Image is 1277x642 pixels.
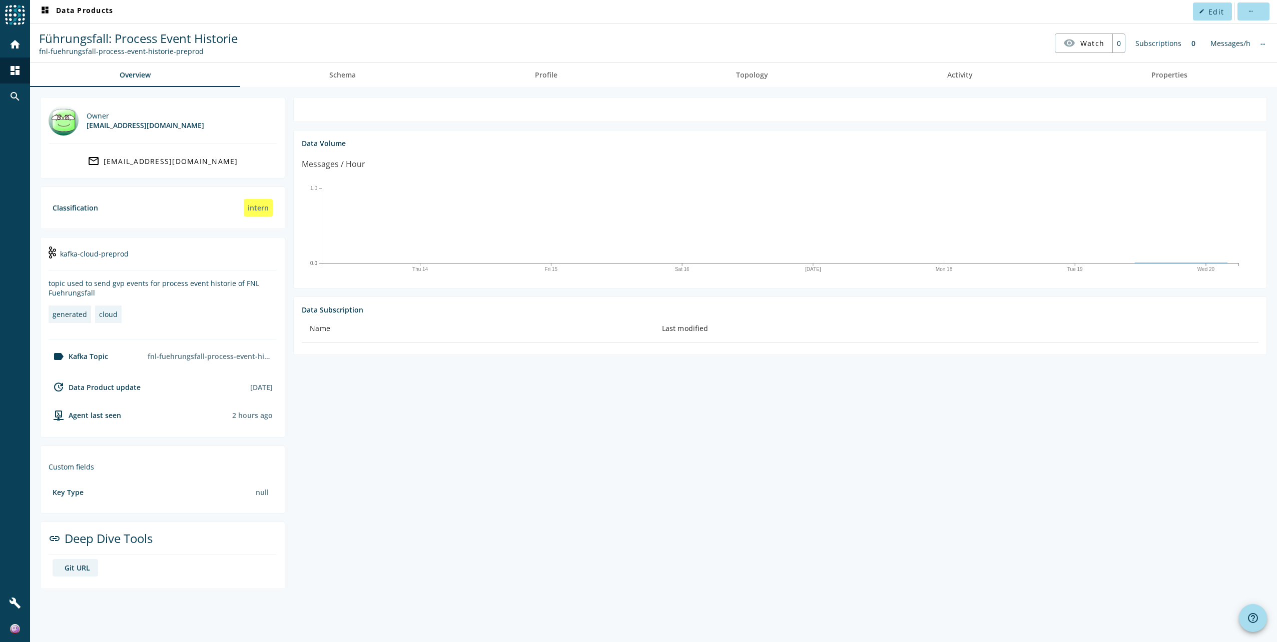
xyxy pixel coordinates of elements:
[545,266,558,272] text: Fri 15
[35,2,117,20] button: Data Products
[1055,34,1112,52] button: Watch
[1186,33,1200,53] div: 0
[535,71,557,78] span: Profile
[252,483,273,501] div: null
[49,409,121,421] div: agent-env-cloud-preprod
[1255,33,1270,53] div: No information
[302,314,654,342] th: Name
[53,487,84,497] div: Key Type
[1197,266,1215,272] text: Wed 20
[49,278,277,297] div: topic used to send gvp events for process event historie of FNL Fuehrungsfall
[65,563,90,572] div: Git URL
[1205,33,1255,53] div: Messages/h
[9,597,21,609] mat-icon: build
[9,64,21,76] mat-icon: dashboard
[49,530,277,555] div: Deep Dive Tools
[53,381,65,393] mat-icon: update
[1130,33,1186,53] div: Subscriptions
[310,260,317,266] text: 0.0
[49,532,61,544] mat-icon: link
[302,305,1258,314] div: Data Subscription
[1112,34,1125,52] div: 0
[1080,34,1104,52] span: Watch
[53,350,65,362] mat-icon: label
[39,30,238,46] span: Führungsfall: Process Event Historie
[49,350,108,362] div: Kafka Topic
[39,5,113,17] span: Data Products
[53,309,87,319] div: generated
[144,347,277,365] div: fnl-fuehrungsfall-process-event-historie-preprod
[675,266,690,272] text: Sat 16
[49,152,277,170] a: [EMAIL_ADDRESS][DOMAIN_NAME]
[9,38,21,50] mat-icon: home
[654,314,1258,342] th: Last modified
[310,185,317,191] text: 1.0
[49,462,277,471] div: Custom fields
[49,246,56,258] img: kafka-cloud-preprod
[87,111,204,120] div: Owner
[88,155,100,167] mat-icon: mail_outline
[99,309,118,319] div: cloud
[120,71,151,78] span: Overview
[302,158,365,170] div: Messages / Hour
[1193,2,1232,20] button: Edit
[1208,7,1224,16] span: Edit
[1247,8,1253,14] mat-icon: more_horiz
[1067,266,1083,272] text: Tue 19
[250,382,273,392] div: [DATE]
[49,245,277,270] div: kafka-cloud-preprod
[53,559,98,576] a: deep dive imageGit URL
[1063,37,1075,49] mat-icon: visibility
[1199,8,1204,14] mat-icon: edit
[936,266,953,272] text: Mon 18
[232,410,273,420] div: Agents typically reports every 15min to 1h
[87,120,204,130] div: [EMAIL_ADDRESS][DOMAIN_NAME]
[244,199,273,216] div: intern
[9,90,21,102] mat-icon: search
[329,71,356,78] span: Schema
[302,138,1258,148] div: Data Volume
[49,105,79,135] img: maverick@mobi.ch
[10,624,20,634] img: fdb358a7976c2fe05fa4dfbceabfb829
[736,71,768,78] span: Topology
[1247,612,1259,624] mat-icon: help_outline
[805,266,821,272] text: [DATE]
[104,156,238,166] div: [EMAIL_ADDRESS][DOMAIN_NAME]
[39,46,238,56] div: Kafka Topic: fnl-fuehrungsfall-process-event-historie-preprod
[947,71,973,78] span: Activity
[1151,71,1187,78] span: Properties
[49,381,141,393] div: Data Product update
[412,266,428,272] text: Thu 14
[53,203,98,212] div: Classification
[5,5,25,25] img: spoud-logo.svg
[39,5,51,17] mat-icon: dashboard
